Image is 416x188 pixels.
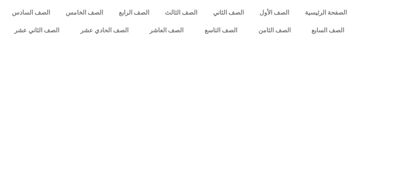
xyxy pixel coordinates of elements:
[4,22,70,39] a: الصف الثاني عشر
[139,22,194,39] a: الصف العاشر
[70,22,139,39] a: الصف الحادي عشر
[58,4,111,22] a: الصف الخامس
[111,4,157,22] a: الصف الرابع
[194,22,248,39] a: الصف التاسع
[252,4,297,22] a: الصف الأول
[248,22,301,39] a: الصف الثامن
[205,4,251,22] a: الصف الثاني
[157,4,205,22] a: الصف الثالث
[4,4,58,22] a: الصف السادس
[301,22,355,39] a: الصف السابع
[297,4,355,22] a: الصفحة الرئيسية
